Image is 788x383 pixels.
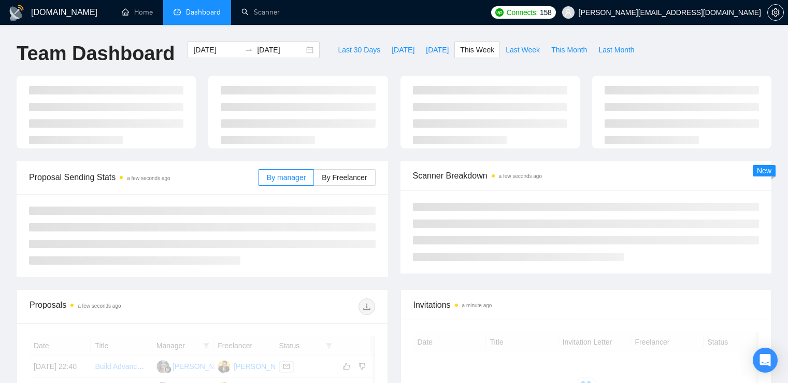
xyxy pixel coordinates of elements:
span: 158 [540,7,551,18]
span: Invitations [413,298,759,311]
img: logo [8,5,25,21]
h1: Team Dashboard [17,42,175,66]
span: [DATE] [426,44,449,56]
span: swap-right [245,46,253,54]
span: By Freelancer [322,173,367,182]
span: user [565,9,572,16]
span: This Week [460,44,494,56]
span: Connects: [507,7,538,18]
span: Last 30 Days [338,44,380,56]
button: [DATE] [420,42,454,58]
a: searchScanner [241,8,280,17]
span: Last Week [506,44,540,56]
div: Proposals [30,298,202,315]
button: This Month [546,42,593,58]
span: By manager [267,173,306,182]
input: Start date [193,44,240,56]
time: a minute ago [462,303,492,308]
span: to [245,46,253,54]
time: a few seconds ago [127,175,170,181]
span: dashboard [174,8,181,16]
button: Last Week [500,42,546,58]
button: setting [767,4,784,21]
span: [DATE] [392,44,414,56]
input: End date [257,44,304,56]
div: Open Intercom Messenger [753,348,778,373]
time: a few seconds ago [499,173,542,179]
a: homeHome [122,8,153,17]
span: Dashboard [186,8,221,17]
span: Last Month [598,44,634,56]
time: a few seconds ago [78,303,121,309]
a: setting [767,8,784,17]
button: [DATE] [386,42,420,58]
button: This Week [454,42,500,58]
button: Last Month [593,42,640,58]
span: Scanner Breakdown [413,169,760,182]
span: This Month [551,44,587,56]
img: upwork-logo.png [495,8,504,17]
button: Last 30 Days [332,42,386,58]
span: Proposal Sending Stats [29,171,259,184]
span: New [757,167,771,175]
